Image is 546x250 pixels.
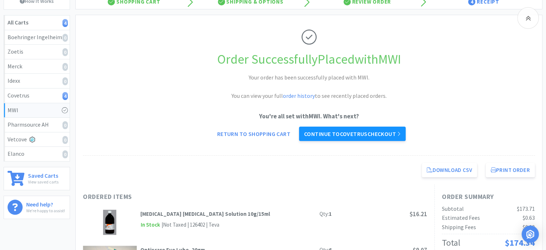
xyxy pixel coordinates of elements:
div: Boehringer Ingelheim [8,33,66,42]
h2: Your order has been successfully placed with MWI. You can view your full to see recently placed o... [201,73,417,101]
a: Saved CartsView saved carts [4,167,70,190]
a: MWI [4,103,70,118]
span: In Stock [140,221,160,229]
i: 0 [62,63,68,71]
button: Print Order [486,163,535,177]
strong: 1 [329,210,332,217]
span: $174.34 [505,237,535,248]
span: $0.00 [523,223,535,231]
i: 4 [62,19,68,27]
span: $16.21 [410,210,427,218]
div: Idexx [8,76,66,86]
p: You're all set with MWI . What's next? [83,112,535,121]
div: Merck [8,62,66,71]
i: 0 [62,136,68,144]
div: Vetcove [8,135,66,144]
a: Pharmsource AH0 [4,118,70,132]
h1: Order Successfully Placed with MWI [83,49,535,70]
span: $0.63 [523,214,535,221]
div: Pharmsource AH [8,120,66,129]
a: All Carts4 [4,15,70,30]
a: Merck0 [4,59,70,74]
h1: Order Summary [442,192,535,202]
p: View saved carts [28,178,59,185]
h6: Need help? [26,200,65,207]
a: Covetrus4 [4,88,70,103]
div: Covetrus [8,91,66,100]
a: Continue toCovetruscheckout [299,127,406,141]
i: 0 [62,77,68,85]
i: 0 [62,48,68,56]
a: Zoetis0 [4,45,70,59]
div: Open Intercom Messenger [522,226,539,243]
a: order history [283,92,315,99]
a: Return to Shopping Cart [212,127,295,141]
h6: Saved Carts [28,171,59,178]
a: Boehringer Ingelheim0 [4,30,70,45]
div: Shipping Fees [442,223,476,232]
div: Estimated Fees [442,213,480,223]
h1: Ordered Items [83,192,298,202]
span: $173.71 [517,205,535,212]
i: 0 [62,150,68,158]
a: Vetcove0 [4,132,70,147]
p: We're happy to assist! [26,207,65,214]
strong: All Carts [8,19,28,26]
i: 0 [62,121,68,129]
a: Download CSV [422,163,477,177]
i: 4 [62,92,68,100]
a: Idexx0 [4,74,70,88]
img: 2dd8ef37f4ad4d95a08e1ca6ecc85a50_777378.png [103,210,116,235]
i: 0 [62,34,68,42]
div: MWI [8,106,66,115]
div: | Not Taxed | 126402 | Teva [160,221,219,229]
div: Zoetis [8,47,66,56]
div: Total [442,236,460,250]
a: Elanco0 [4,147,70,161]
div: Subtotal [442,204,464,214]
strong: [MEDICAL_DATA] [MEDICAL_DATA] Solution 10g/15ml [140,210,270,217]
div: Elanco [8,149,66,159]
div: Qty: [319,210,332,218]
